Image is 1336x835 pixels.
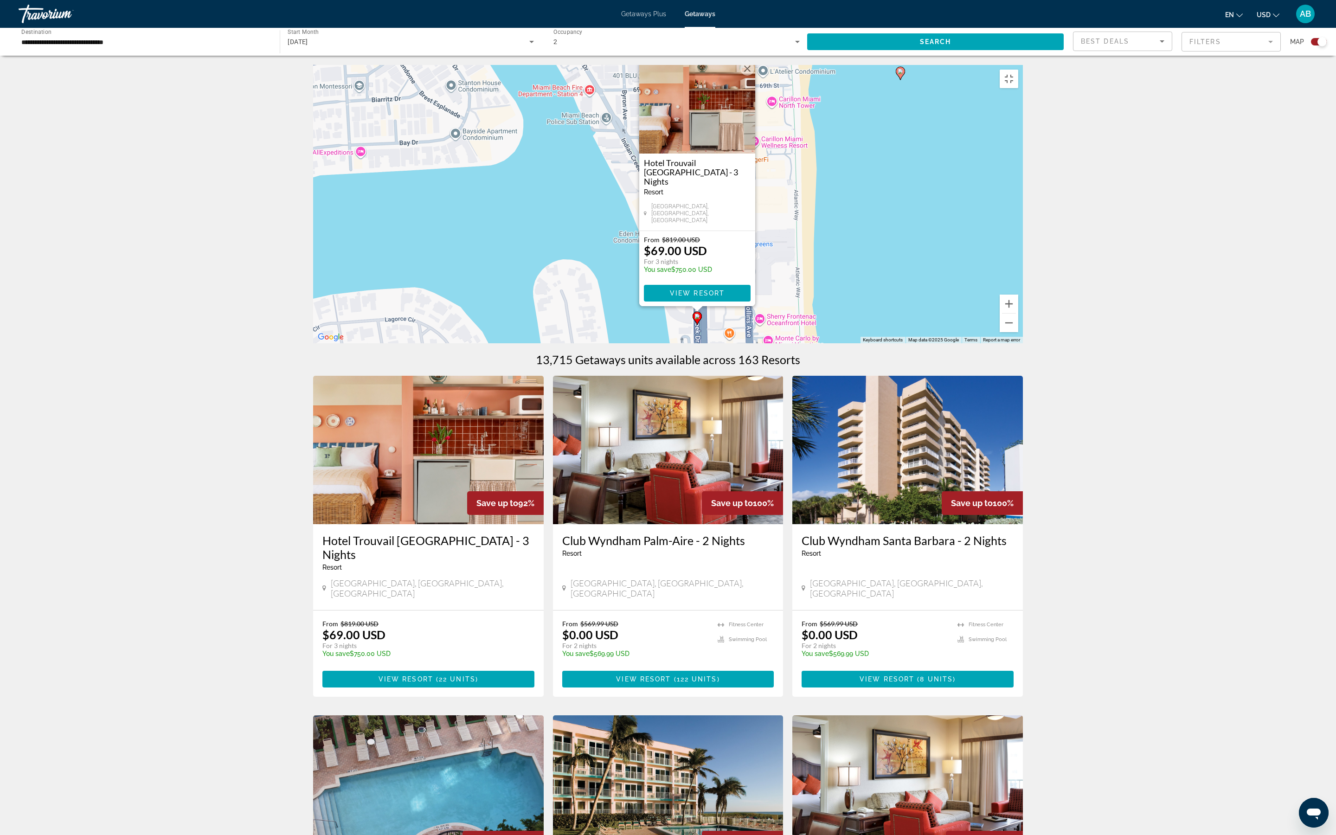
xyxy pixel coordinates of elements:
span: View Resort [860,675,914,683]
img: 3875I01X.jpg [553,376,784,524]
div: 100% [702,491,783,515]
button: View Resort(122 units) [562,671,774,687]
span: USD [1257,11,1271,19]
a: Open this area in Google Maps (opens a new window) [315,331,346,343]
img: DT45I01X.jpg [639,61,755,154]
span: [GEOGRAPHIC_DATA], [GEOGRAPHIC_DATA], [GEOGRAPHIC_DATA] [651,203,751,224]
mat-select: Sort by [1081,36,1164,47]
a: Club Wyndham Palm-Aire - 2 Nights [562,533,774,547]
span: From [644,236,660,244]
span: Resort [644,188,663,196]
span: Swimming Pool [729,636,767,642]
p: $750.00 USD [644,266,712,273]
p: For 3 nights [322,642,525,650]
span: Resort [562,550,582,557]
img: DT45I01X.jpg [313,376,544,524]
span: You save [802,650,829,657]
span: Map [1290,35,1304,48]
a: Hotel Trouvail [GEOGRAPHIC_DATA] - 3 Nights [644,158,751,186]
a: Terms (opens in new tab) [964,337,977,342]
span: 22 units [439,675,475,683]
span: en [1225,11,1234,19]
span: [GEOGRAPHIC_DATA], [GEOGRAPHIC_DATA], [GEOGRAPHIC_DATA] [331,578,534,598]
span: View Resort [670,289,725,297]
button: Zoom out [1000,314,1018,332]
span: Resort [322,564,342,571]
span: Search [920,38,951,45]
a: Getaways [685,10,715,18]
p: $0.00 USD [802,628,858,642]
p: $750.00 USD [322,650,525,657]
span: ( ) [671,675,719,683]
div: 100% [942,491,1023,515]
div: 92% [467,491,544,515]
span: Map data ©2025 Google [908,337,959,342]
span: Save up to [476,498,518,508]
span: Resort [802,550,821,557]
span: You save [322,650,350,657]
span: View Resort [379,675,433,683]
p: For 3 nights [644,257,712,266]
span: Occupancy [553,29,583,35]
a: Hotel Trouvail [GEOGRAPHIC_DATA] - 3 Nights [322,533,534,561]
span: [GEOGRAPHIC_DATA], [GEOGRAPHIC_DATA], [GEOGRAPHIC_DATA] [810,578,1014,598]
button: Filter [1182,32,1281,52]
img: 3871E01X.jpg [792,376,1023,524]
span: ( ) [914,675,956,683]
p: $69.00 USD [322,628,385,642]
button: Keyboard shortcuts [863,337,903,343]
span: 122 units [677,675,717,683]
button: Zoom in [1000,295,1018,313]
span: $819.00 USD [662,236,700,244]
button: View Resort [644,285,751,302]
a: Getaways Plus [621,10,666,18]
span: You save [644,266,671,273]
button: View Resort(22 units) [322,671,534,687]
button: Change language [1225,8,1243,21]
p: $69.00 USD [644,244,707,257]
span: Best Deals [1081,38,1129,45]
a: Club Wyndham Santa Barbara - 2 Nights [802,533,1014,547]
span: From [322,620,338,628]
span: ( ) [433,675,478,683]
span: Start Month [288,29,319,35]
button: Search [807,33,1064,50]
p: For 2 nights [562,642,709,650]
button: Toggle fullscreen view [1000,70,1018,88]
button: Close [740,62,754,76]
span: Save up to [711,498,753,508]
span: 2 [553,38,557,45]
a: Report a map error [983,337,1020,342]
span: [DATE] [288,38,308,45]
button: View Resort(8 units) [802,671,1014,687]
span: $819.00 USD [340,620,379,628]
iframe: Button to launch messaging window [1299,798,1329,828]
span: $569.99 USD [820,620,858,628]
span: Swimming Pool [969,636,1007,642]
span: Fitness Center [729,622,764,628]
button: Change currency [1257,8,1279,21]
span: $569.99 USD [580,620,618,628]
p: For 2 nights [802,642,948,650]
a: Travorium [19,2,111,26]
img: Google [315,331,346,343]
span: Save up to [951,498,993,508]
span: From [802,620,817,628]
p: $0.00 USD [562,628,618,642]
span: View Resort [616,675,671,683]
button: User Menu [1293,4,1317,24]
p: $569.99 USD [562,650,709,657]
span: Fitness Center [969,622,1003,628]
span: Destination [21,28,51,35]
span: [GEOGRAPHIC_DATA], [GEOGRAPHIC_DATA], [GEOGRAPHIC_DATA] [571,578,774,598]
